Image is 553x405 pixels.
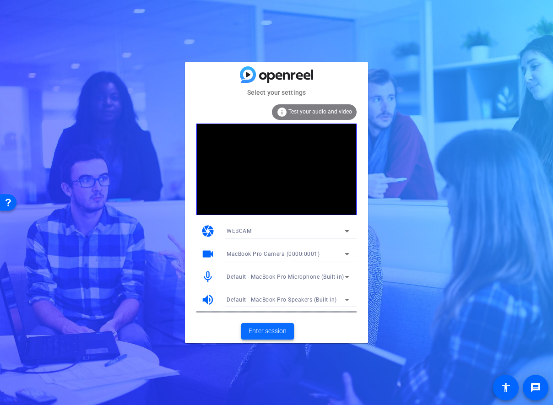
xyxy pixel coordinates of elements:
mat-icon: videocam [201,247,215,261]
mat-icon: mic_none [201,270,215,284]
mat-icon: volume_up [201,293,215,307]
span: MacBook Pro Camera (0000:0001) [227,251,320,257]
span: Default - MacBook Pro Speakers (Built-in) [227,297,337,303]
span: WEBCAM [227,228,251,234]
span: Default - MacBook Pro Microphone (Built-in) [227,274,344,280]
img: blue-gradient.svg [240,66,313,82]
mat-icon: info [276,107,287,118]
mat-icon: message [530,382,541,393]
span: Enter session [249,326,287,336]
mat-icon: camera [201,224,215,238]
span: Test your audio and video [288,108,352,115]
mat-icon: accessibility [500,382,511,393]
button: Enter session [241,323,294,340]
mat-card-subtitle: Select your settings [185,87,368,97]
